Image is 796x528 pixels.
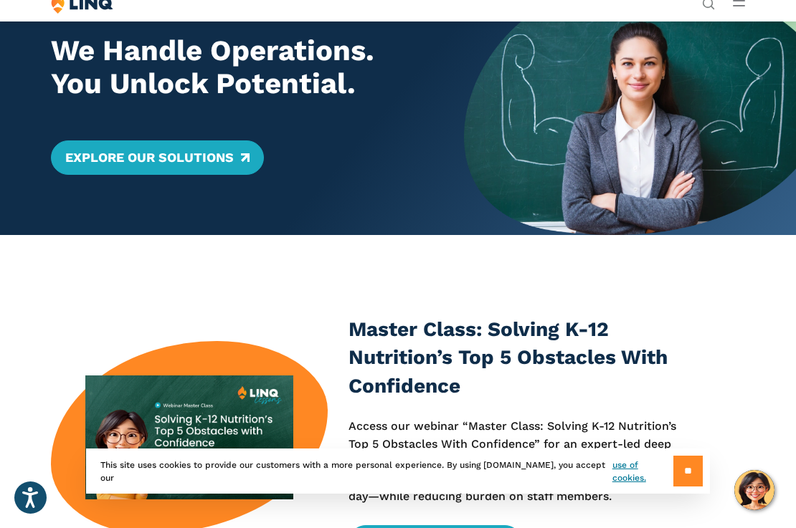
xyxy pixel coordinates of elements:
a: Explore Our Solutions [51,140,264,175]
a: use of cookies. [612,459,673,484]
button: Hello, have a question? Let’s chat. [734,470,774,510]
h3: Master Class: Solving K-12 Nutrition’s Top 5 Obstacles With Confidence [349,315,685,400]
h2: We Handle Operations. You Unlock Potential. [51,34,432,100]
p: Access our webinar “Master Class: Solving K-12 Nutrition’s Top 5 Obstacles With Confidence” for a... [349,418,685,505]
div: This site uses cookies to provide our customers with a more personal experience. By using [DOMAIN... [86,448,710,494]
